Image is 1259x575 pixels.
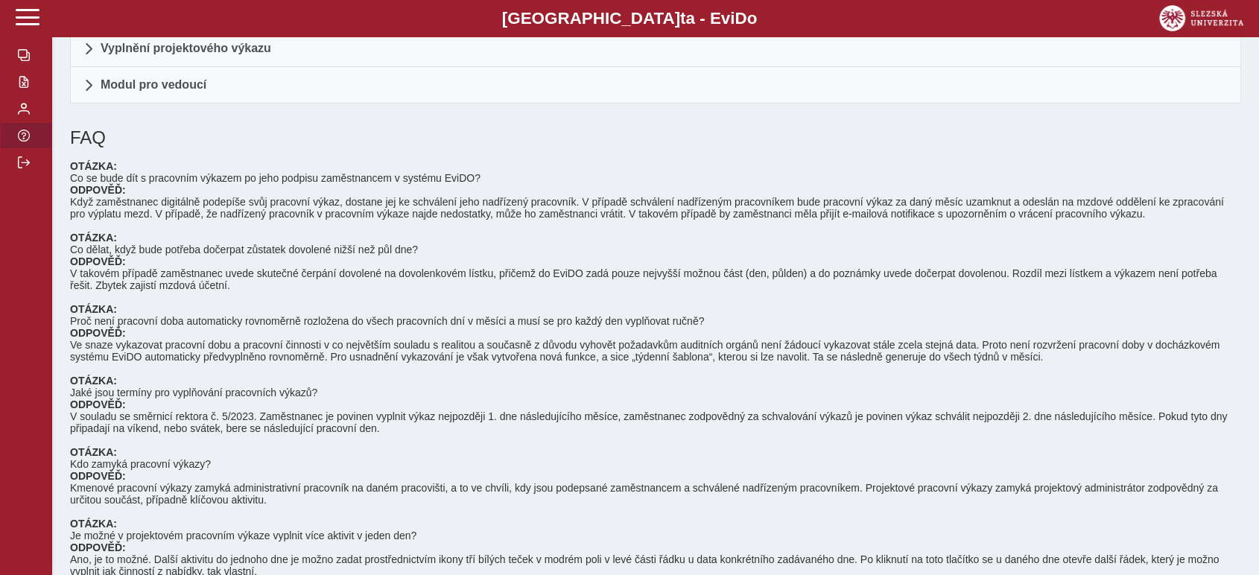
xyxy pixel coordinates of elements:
[101,79,206,91] span: Modul pro vedoucí
[70,541,126,553] b: ODPOVĚĎ:
[70,127,1241,148] h1: FAQ
[70,303,117,315] b: OTÁZKA:
[735,9,746,28] span: D
[70,184,126,196] b: ODPOVĚĎ:
[70,518,117,530] b: OTÁZKA:
[747,9,758,28] span: o
[70,375,117,387] b: OTÁZKA:
[70,327,126,339] b: ODPOVĚĎ:
[70,232,117,244] b: OTÁZKA:
[70,255,126,267] b: ODPOVĚĎ:
[70,398,126,410] b: ODPOVĚĎ:
[101,42,271,54] span: Vyplnění projektového výkazu
[70,446,117,458] b: OTÁZKA:
[1159,5,1243,31] img: logo_web_su.png
[70,470,126,482] b: ODPOVĚĎ:
[680,9,685,28] span: t
[45,9,1214,28] b: [GEOGRAPHIC_DATA] a - Evi
[70,160,117,172] b: OTÁZKA:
